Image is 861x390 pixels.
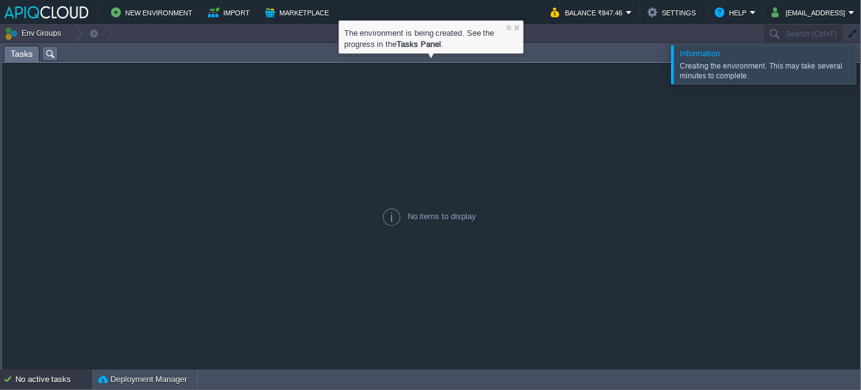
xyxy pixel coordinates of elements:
[680,49,720,58] span: Information
[648,5,699,20] button: Settings
[397,39,441,49] b: Tasks Panel
[715,5,750,20] button: Help
[15,370,93,389] div: No active tasks
[4,25,65,42] button: Env Groups
[265,5,332,20] button: Marketplace
[10,46,33,62] span: Tasks
[551,5,626,20] button: Balance ₹847.46
[344,28,518,50] div: The environment is being created. See the progress in the .
[680,61,853,81] div: Creating the environment. This may take several minutes to complete.
[208,5,254,20] button: Import
[4,6,88,19] img: APIQCloud
[111,5,196,20] button: New Environment
[98,373,187,386] button: Deployment Manager
[772,5,849,20] button: [EMAIL_ADDRESS]
[377,203,487,231] div: No items to display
